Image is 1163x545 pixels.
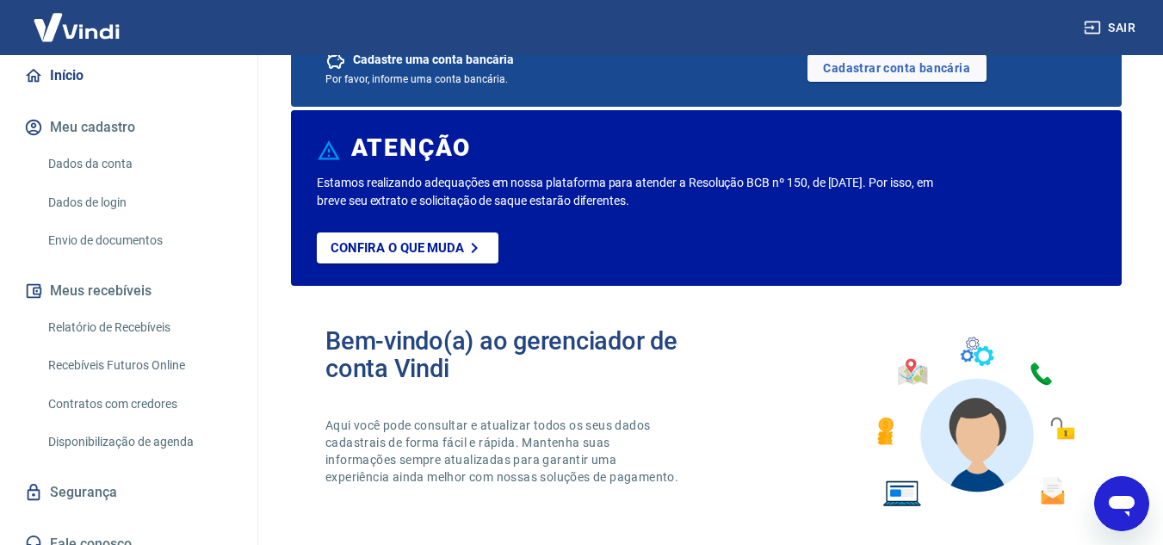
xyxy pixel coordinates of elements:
a: Dados da conta [41,146,237,182]
h6: ATENÇÃO [351,139,471,157]
a: Dados de login [41,185,237,220]
span: Por favor, informe uma conta bancária. [325,73,508,85]
p: Aqui você pode consultar e atualizar todos os seus dados cadastrais de forma fácil e rápida. Mant... [325,417,682,486]
a: Disponibilização de agenda [41,424,237,460]
h2: Bem-vindo(a) ao gerenciador de conta Vindi [325,327,707,382]
button: Meu cadastro [21,108,237,146]
p: Confira o que muda [331,240,464,256]
button: Meus recebíveis [21,272,237,310]
a: Relatório de Recebíveis [41,310,237,345]
a: Recebíveis Futuros Online [41,348,237,383]
a: Cadastrar conta bancária [807,54,987,82]
a: Segurança [21,474,237,511]
iframe: Botão para abrir a janela de mensagens [1094,476,1149,531]
img: Imagem de um avatar masculino com diversos icones exemplificando as funcionalidades do gerenciado... [862,327,1087,517]
a: Contratos com credores [41,387,237,422]
p: Estamos realizando adequações em nossa plataforma para atender a Resolução BCB nº 150, de [DATE].... [317,174,940,210]
img: Vindi [21,1,133,53]
a: Confira o que muda [317,232,498,263]
a: Início [21,57,237,95]
button: Sair [1080,12,1142,44]
span: Cadastre uma conta bancária [353,52,514,68]
a: Envio de documentos [41,223,237,258]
